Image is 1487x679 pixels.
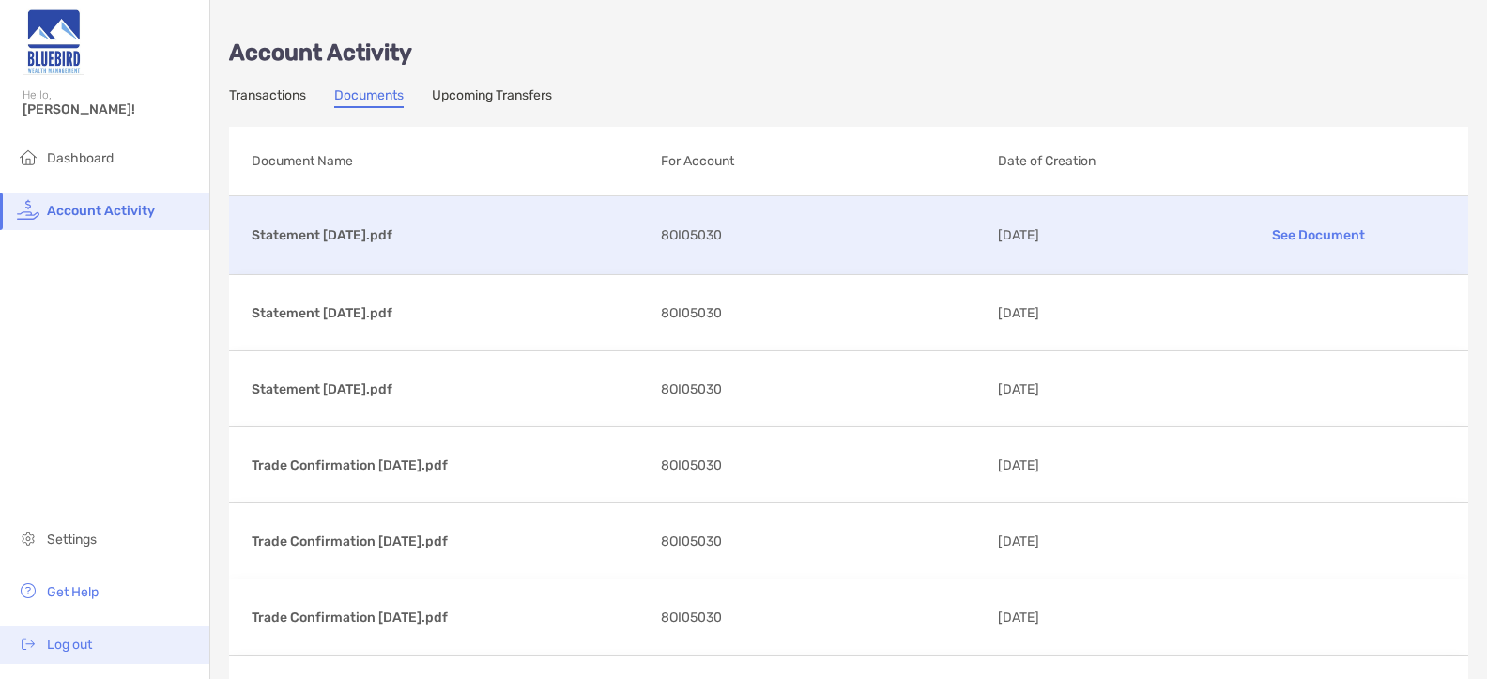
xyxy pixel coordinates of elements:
span: [PERSON_NAME]! [23,101,198,117]
p: [DATE] [998,606,1177,629]
img: get-help icon [17,579,39,602]
p: Statement [DATE].pdf [252,378,646,401]
span: 8OI05030 [661,224,722,247]
span: Get Help [47,584,99,600]
span: Dashboard [47,150,114,166]
img: activity icon [17,198,39,221]
p: See Document [1192,219,1446,252]
a: Documents [334,87,404,108]
p: [DATE] [998,530,1177,553]
p: [DATE] [998,301,1177,325]
p: Document Name [252,149,646,173]
img: household icon [17,146,39,168]
a: Upcoming Transfers [432,87,552,108]
img: Zoe Logo [23,8,84,75]
p: For Account [661,149,983,173]
p: Account Activity [229,41,1468,65]
span: 8OI05030 [661,378,722,401]
span: 8OI05030 [661,454,722,477]
p: Statement [DATE].pdf [252,224,646,247]
span: 8OI05030 [661,301,722,325]
p: [DATE] [998,224,1177,247]
p: [DATE] [998,378,1177,401]
span: 8OI05030 [661,606,722,629]
p: Statement [DATE].pdf [252,301,646,325]
a: Transactions [229,87,306,108]
p: [DATE] [998,454,1177,477]
p: Trade Confirmation [DATE].pdf [252,606,646,629]
p: Trade Confirmation [DATE].pdf [252,530,646,553]
p: Date of Creation [998,149,1357,173]
p: Trade Confirmation [DATE].pdf [252,454,646,477]
span: 8OI05030 [661,530,722,553]
img: settings icon [17,527,39,549]
span: Settings [47,532,97,548]
img: logout icon [17,632,39,655]
span: Account Activity [47,203,155,219]
span: Log out [47,637,92,653]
